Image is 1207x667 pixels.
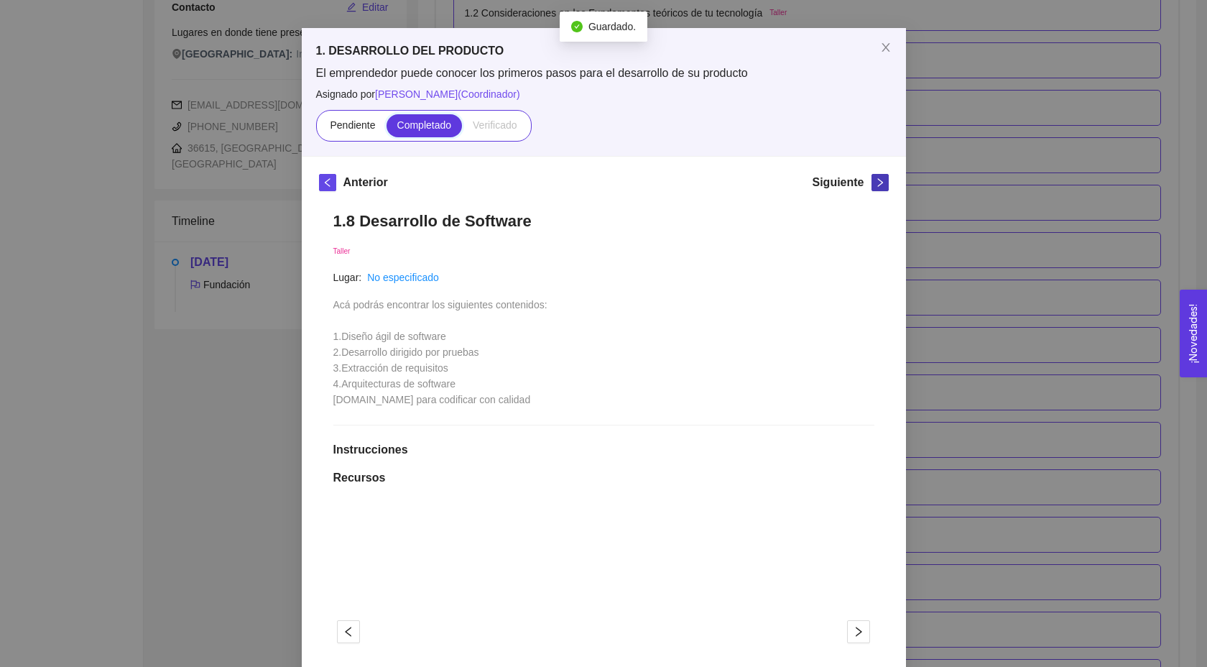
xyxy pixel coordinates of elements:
button: right [847,620,870,643]
span: Pendiente [330,119,375,131]
a: No especificado [367,272,439,283]
h5: 1. DESARROLLO DEL PRODUCTO [316,42,892,60]
span: close [880,42,892,53]
span: Taller [333,247,351,255]
span: El emprendedor puede conocer los primeros pasos para el desarrollo de su producto [316,65,892,81]
button: left [337,620,360,643]
span: right [848,626,869,638]
h1: Instrucciones [333,443,874,457]
span: Asignado por [316,86,892,102]
span: [PERSON_NAME] ( Coordinador ) [375,88,520,100]
span: Acá podrás encontrar los siguientes contenidos: 1.Diseño ágil de software 2.Desarrollo dirigido p... [333,299,547,405]
span: left [338,626,359,638]
h1: Recursos [333,471,874,485]
span: check-circle [571,21,583,32]
h5: Siguiente [812,174,864,191]
button: right [871,174,889,191]
span: left [320,178,336,188]
h1: 1.8 Desarrollo de Software [333,211,874,231]
span: right [872,178,888,188]
article: Lugar: [333,270,362,285]
button: Close [866,28,906,68]
span: Verificado [473,119,517,131]
button: left [319,174,336,191]
span: Completado [397,119,452,131]
button: Open Feedback Widget [1180,290,1207,377]
h5: Anterior [343,174,388,191]
span: Guardado. [588,21,636,32]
